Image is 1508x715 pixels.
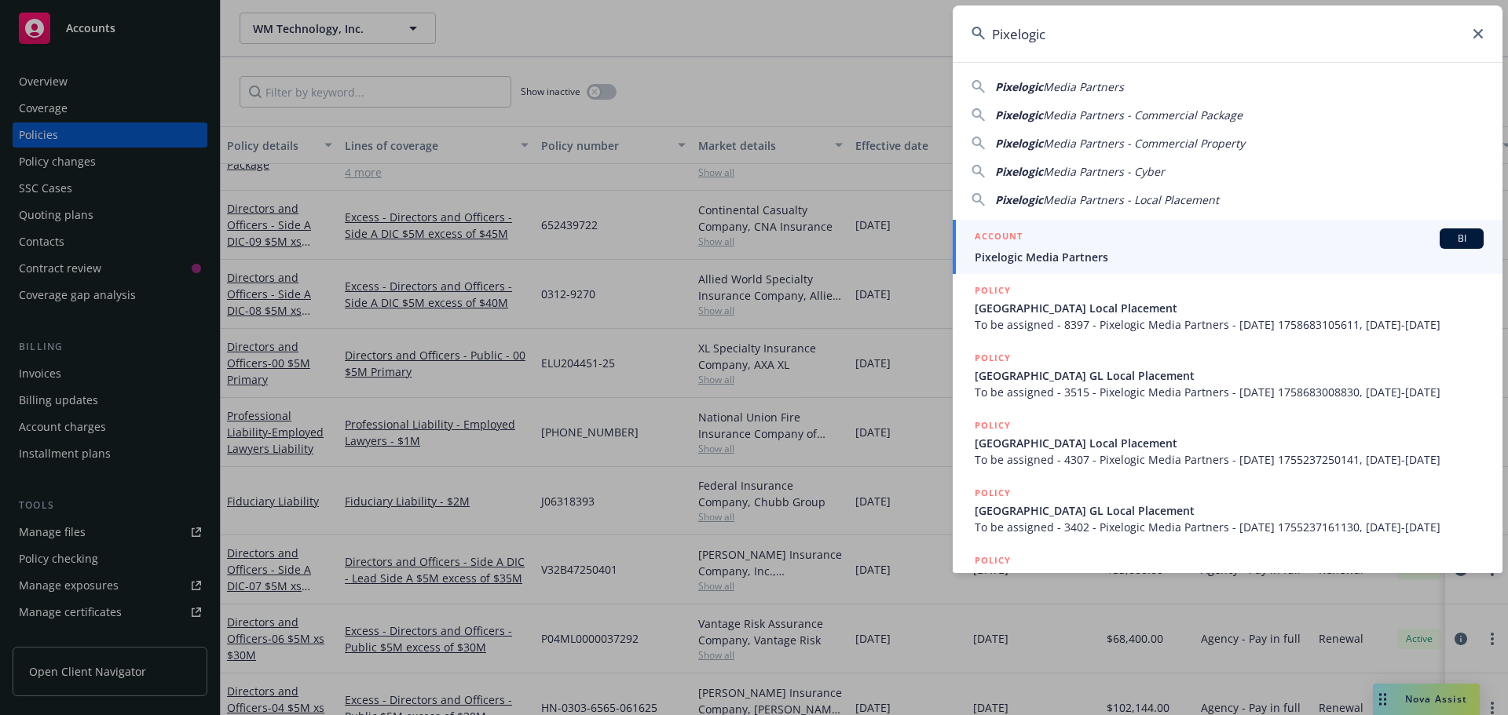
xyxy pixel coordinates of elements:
h5: POLICY [975,485,1011,501]
span: [GEOGRAPHIC_DATA] GL Local Placement [975,367,1484,384]
h5: POLICY [975,350,1011,366]
span: Pixelogic [995,79,1043,94]
span: Media Partners - Commercial Property [1043,136,1245,151]
span: Pixelogic Media Partners [975,249,1484,265]
span: Media Partners [1043,79,1124,94]
span: [GEOGRAPHIC_DATA] Local Placement [975,300,1484,316]
span: To be assigned - 3402 - Pixelogic Media Partners - [DATE] 1755237161130, [DATE]-[DATE] [975,519,1484,535]
a: POLICY$5M Prim CYB [953,544,1503,611]
span: $5M Prim CYB [975,570,1484,586]
a: POLICY[GEOGRAPHIC_DATA] Local PlacementTo be assigned - 4307 - Pixelogic Media Partners - [DATE] ... [953,409,1503,476]
h5: POLICY [975,283,1011,298]
a: POLICY[GEOGRAPHIC_DATA] Local PlacementTo be assigned - 8397 - Pixelogic Media Partners - [DATE] ... [953,274,1503,341]
span: Pixelogic [995,136,1043,151]
span: BI [1446,232,1477,246]
h5: POLICY [975,553,1011,568]
input: Search... [953,5,1503,62]
span: [GEOGRAPHIC_DATA] Local Placement [975,435,1484,451]
span: To be assigned - 4307 - Pixelogic Media Partners - [DATE] 1755237250141, [DATE]-[DATE] [975,451,1484,468]
span: To be assigned - 3515 - Pixelogic Media Partners - [DATE] 1758683008830, [DATE]-[DATE] [975,384,1484,400]
span: Pixelogic [995,108,1043,122]
span: [GEOGRAPHIC_DATA] GL Local Placement [975,502,1484,519]
span: Pixelogic [995,192,1043,207]
a: POLICY[GEOGRAPHIC_DATA] GL Local PlacementTo be assigned - 3515 - Pixelogic Media Partners - [DAT... [953,341,1503,409]
span: Media Partners - Commercial Package [1043,108,1243,122]
h5: ACCOUNT [975,228,1023,247]
a: ACCOUNTBIPixelogic Media Partners [953,220,1503,274]
span: Pixelogic [995,164,1043,179]
span: Media Partners - Cyber [1043,164,1165,179]
a: POLICY[GEOGRAPHIC_DATA] GL Local PlacementTo be assigned - 3402 - Pixelogic Media Partners - [DAT... [953,476,1503,544]
span: To be assigned - 8397 - Pixelogic Media Partners - [DATE] 1758683105611, [DATE]-[DATE] [975,316,1484,333]
h5: POLICY [975,418,1011,433]
span: Media Partners - Local Placement [1043,192,1219,207]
